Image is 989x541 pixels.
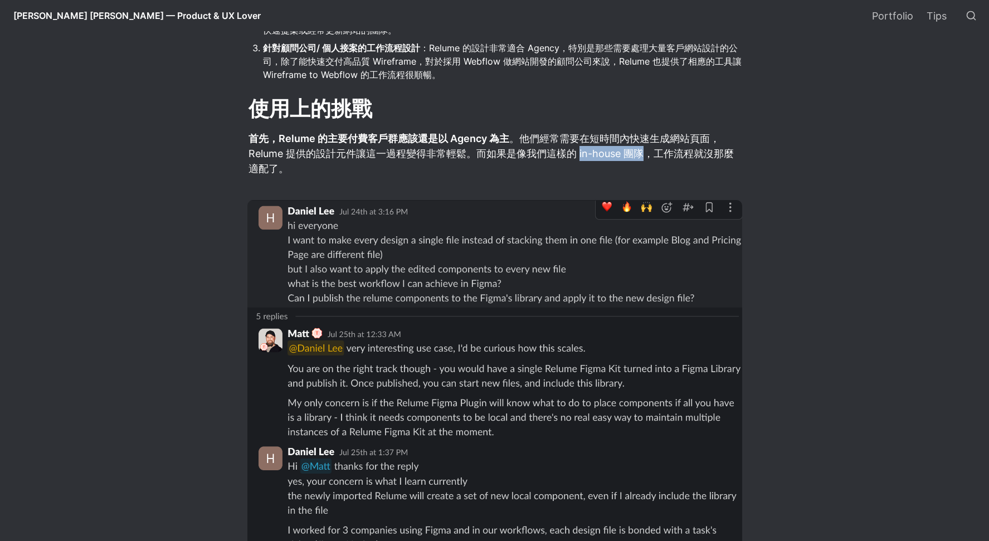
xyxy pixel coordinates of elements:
[13,10,261,21] span: [PERSON_NAME] [PERSON_NAME] — Product & UX Lover
[247,94,742,124] h2: 使用上的挑戰
[247,129,742,178] p: 。他們經常需要在短時間內快速生成網站頁面，Relume 提供的設計元件讓這一過程變得非常輕鬆。而如果是像我們這樣的 in-house 團隊，工作流程就沒那麼適配了。
[263,40,742,83] li: ：Relume 的設計非常適合 Agency，特別是那些需要處理大量客戶網站設計的公司，除了能快速交付高品質 Wireframe，對於採用 Webflow 做網站開發的顧問公司來說，Relume...
[263,42,420,53] strong: 針對顧問公司/ 個人接案的工作流程設計
[249,133,509,144] strong: 首先，Relume 的主要付費客戶群應該還是以 Agency 為主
